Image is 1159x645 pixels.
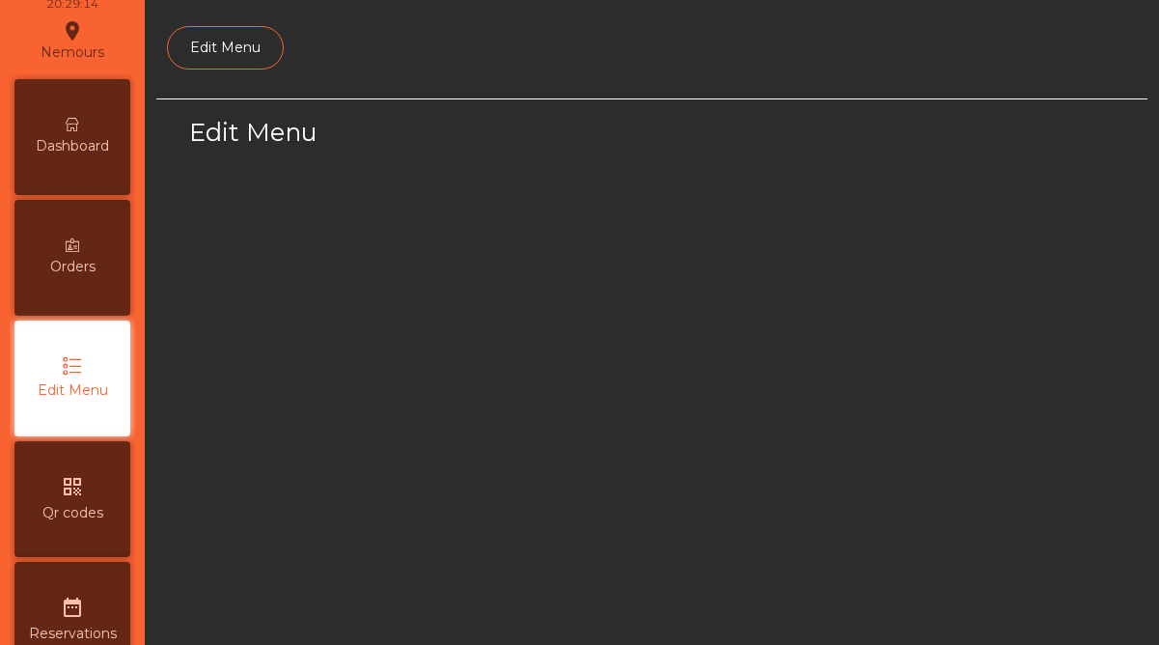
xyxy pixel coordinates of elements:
h3: Edit Menu [189,115,647,150]
i: qr_code [61,475,84,498]
i: location_on [61,19,84,42]
span: Reservations [29,624,117,644]
a: Edit Menu [167,26,284,70]
span: Qr codes [42,503,103,523]
div: Nemours [41,16,104,65]
i: date_range [61,596,84,619]
span: Orders [50,257,96,277]
span: Dashboard [36,136,109,156]
span: Edit Menu [38,380,108,401]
